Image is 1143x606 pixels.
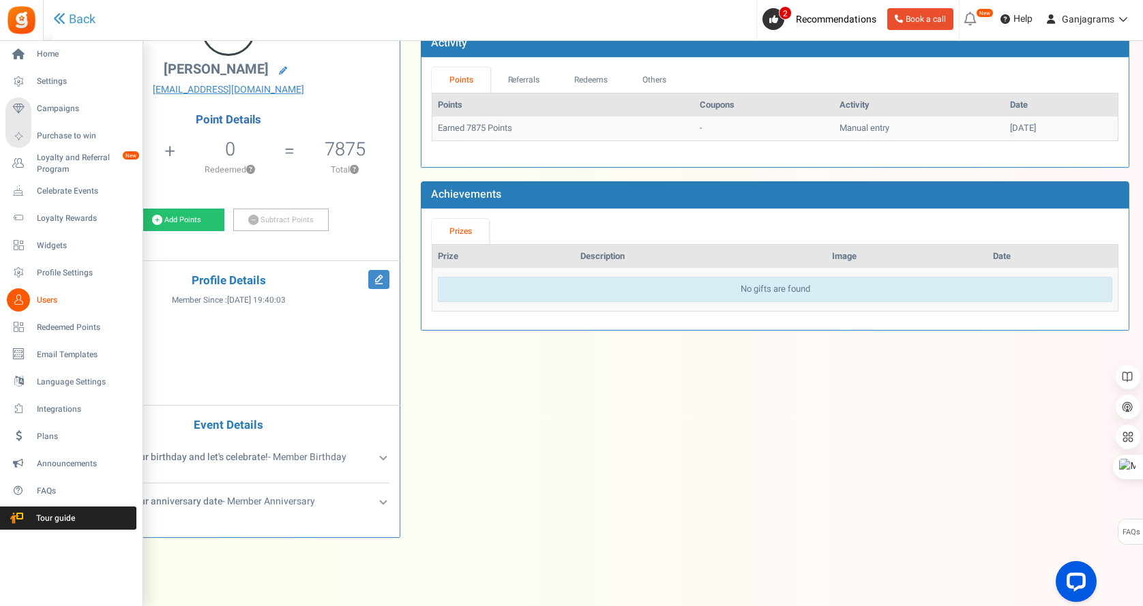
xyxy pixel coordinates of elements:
[5,288,136,312] a: Users
[68,337,389,350] p: :
[779,6,792,20] span: 2
[5,43,136,66] a: Home
[233,209,329,232] a: Subtract Points
[6,513,102,524] span: Tour guide
[5,97,136,121] a: Campaigns
[432,67,490,93] a: Points
[68,83,389,97] a: [EMAIL_ADDRESS][DOMAIN_NAME]
[57,114,400,126] h4: Point Details
[988,245,1118,269] th: Date
[796,12,876,27] span: Recommendations
[68,275,389,288] h4: Profile Details
[5,452,136,475] a: Announcements
[225,139,235,160] h5: 0
[5,479,136,502] a: FAQs
[694,117,835,140] td: -
[432,93,694,117] th: Points
[976,8,994,18] em: New
[625,67,683,93] a: Others
[297,164,393,176] p: Total
[834,93,1005,117] th: Activity
[105,494,315,509] span: - Member Anniversary
[5,261,136,284] a: Profile Settings
[164,59,269,79] span: [PERSON_NAME]
[368,270,389,289] i: Edit Profile
[5,370,136,393] a: Language Settings
[246,166,255,175] button: ?
[350,166,359,175] button: ?
[6,5,37,35] img: Gratisfaction
[227,294,286,306] span: [DATE] 19:40:03
[37,404,132,415] span: Integrations
[68,316,389,330] p: :
[5,125,136,148] a: Purchase to win
[5,425,136,448] a: Plans
[37,267,132,279] span: Profile Settings
[37,431,132,442] span: Plans
[5,207,136,230] a: Loyalty Rewards
[5,70,136,93] a: Settings
[37,213,132,224] span: Loyalty Rewards
[995,8,1038,30] a: Help
[432,219,489,244] a: Prizes
[431,35,467,51] b: Activity
[5,152,136,175] a: Loyalty and Referral Program New
[490,67,557,93] a: Referrals
[438,277,1112,302] div: No gifts are found
[37,130,132,142] span: Purchase to win
[557,67,625,93] a: Redeems
[325,139,366,160] h5: 7875
[5,316,136,339] a: Redeemed Points
[432,117,694,140] td: Earned 7875 Points
[827,245,988,269] th: Image
[694,93,835,117] th: Coupons
[37,349,132,361] span: Email Templates
[37,152,136,175] span: Loyalty and Referral Program
[840,121,889,134] span: Manual entry
[575,245,826,269] th: Description
[1010,122,1112,135] div: [DATE]
[172,294,286,306] span: Member Since :
[5,179,136,202] a: Celebrate Events
[37,322,132,333] span: Redeemed Points
[105,450,346,464] span: - Member Birthday
[37,485,132,497] span: FAQs
[37,103,132,115] span: Campaigns
[1062,12,1114,27] span: Ganjagrams
[37,376,132,388] span: Language Settings
[122,151,140,160] em: New
[1010,12,1033,26] span: Help
[68,378,389,391] p: :
[37,458,132,470] span: Announcements
[68,357,389,371] p: :
[53,11,95,29] a: Back
[431,186,501,202] b: Achievements
[37,240,132,252] span: Widgets
[37,48,132,60] span: Home
[37,294,132,306] span: Users
[1122,519,1140,545] span: FAQs
[37,185,132,197] span: Celebrate Events
[432,245,575,269] th: Prize
[105,450,268,464] b: Enter your birthday and let's celebrate!
[762,8,882,30] a: 2 Recommendations
[37,76,132,87] span: Settings
[105,494,222,509] b: Enter your anniversary date
[887,8,953,30] a: Book a call
[1005,93,1118,117] th: Date
[68,419,389,432] h4: Event Details
[177,164,282,176] p: Redeemed
[5,234,136,257] a: Widgets
[5,397,136,421] a: Integrations
[129,209,224,232] a: Add Points
[5,343,136,366] a: Email Templates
